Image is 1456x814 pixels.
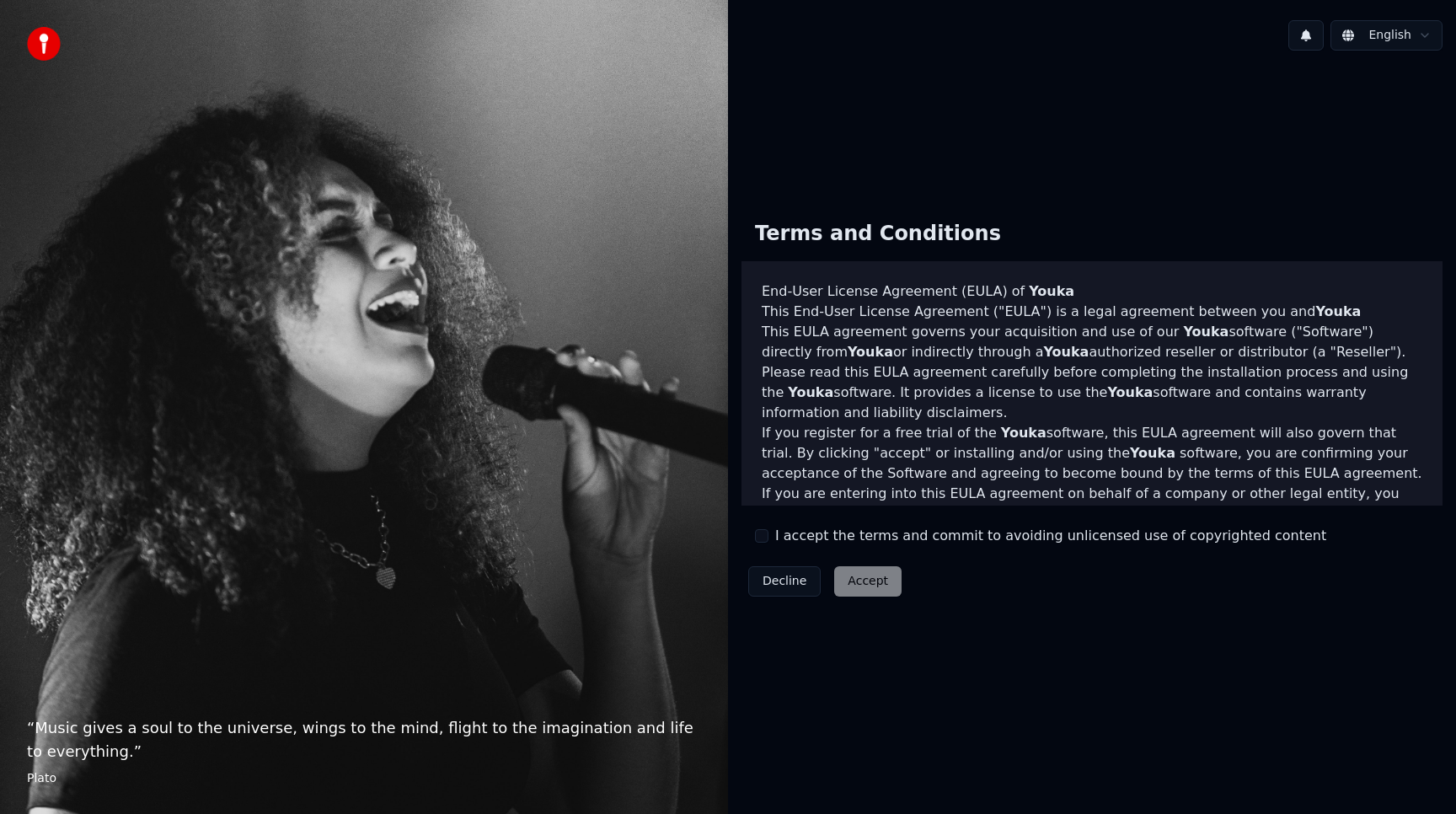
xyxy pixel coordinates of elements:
[762,322,1422,362] p: This EULA agreement governs your acquisition and use of our software ("Software") directly from o...
[27,716,701,763] p: “ Music gives a soul to the universe, wings to the mind, flight to the imagination and life to ev...
[762,362,1422,423] p: Please read this EULA agreement carefully before completing the installation process and using th...
[762,423,1422,484] p: If you register for a free trial of the software, this EULA agreement will also govern that trial...
[1183,324,1228,340] span: Youka
[775,526,1326,546] label: I accept the terms and commit to avoiding unlicensed use of copyrighted content
[1107,384,1153,400] span: Youka
[1043,344,1089,360] span: Youka
[1315,303,1361,319] span: Youka
[1029,283,1074,299] span: Youka
[762,281,1422,302] h3: End-User License Agreement (EULA) of
[748,566,821,597] button: Decline
[848,344,893,360] span: Youka
[741,207,1014,261] div: Terms and Conditions
[1001,425,1046,441] span: Youka
[762,302,1422,322] p: This End-User License Agreement ("EULA") is a legal agreement between you and
[762,484,1422,585] p: If you are entering into this EULA agreement on behalf of a company or other legal entity, you re...
[27,770,701,787] footer: Plato
[1130,445,1175,461] span: Youka
[27,27,61,61] img: youka
[788,384,833,400] span: Youka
